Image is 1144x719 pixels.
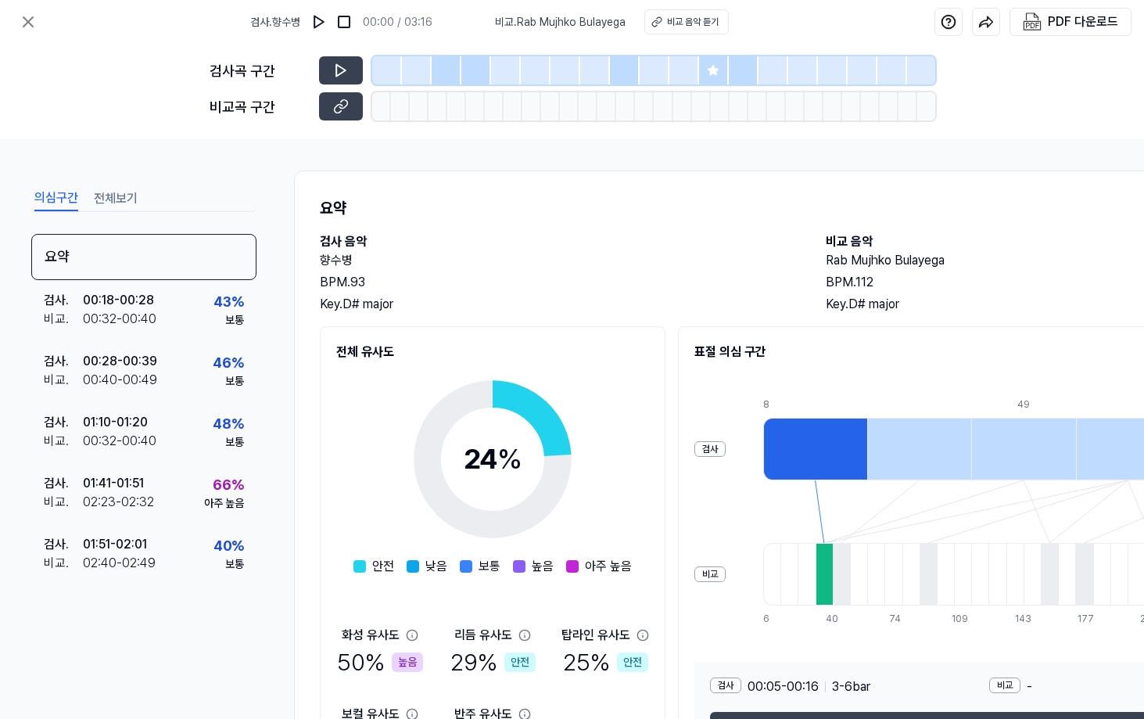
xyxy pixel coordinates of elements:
[694,566,726,582] div: 비교
[83,371,157,390] div: 00:40 - 00:49
[1015,612,1032,626] div: 143
[832,678,870,696] span: 3 - 6 bar
[763,397,867,412] div: 8
[225,312,244,329] div: 보통
[44,413,83,432] div: 검사 .
[450,645,536,680] div: 29 %
[342,626,400,645] div: 화성 유사도
[320,273,794,292] div: BPM. 93
[1017,397,1121,412] div: 49
[83,554,156,573] div: 02:40 - 02:49
[225,434,244,451] div: 보통
[210,96,310,117] div: 비교곡 구간
[83,493,154,512] div: 02:23 - 02:32
[34,186,78,211] button: 의심구간
[563,645,648,680] div: 25 %
[1020,9,1121,35] button: PDF 다운로드
[644,9,729,34] button: 비교 음악 듣기
[497,442,522,476] span: %
[83,310,156,329] div: 00:32 - 00:40
[952,612,969,626] div: 109
[44,474,83,493] div: 검사 .
[336,14,352,30] img: stop
[479,557,500,576] span: 보통
[204,495,244,512] div: 아주 높음
[94,186,138,211] button: 전체보기
[250,14,300,31] span: 검사 . 향수병
[44,310,83,329] div: 비교 .
[213,474,244,495] div: 66 %
[83,352,157,371] div: 00:28 - 00:39
[667,15,719,29] div: 비교 음악 듣기
[213,413,244,434] div: 48 %
[213,535,244,556] div: 40 %
[83,413,148,432] div: 01:10 - 01:20
[210,60,310,81] div: 검사곡 구간
[44,554,83,573] div: 비교 .
[320,232,794,251] h2: 검사 음악
[31,234,256,280] div: 요약
[44,371,83,390] div: 비교 .
[44,535,83,554] div: 검사 .
[889,612,906,626] div: 74
[83,535,147,554] div: 01:51 - 02:01
[710,678,741,693] div: 검사
[532,557,554,576] span: 높음
[44,291,83,310] div: 검사 .
[561,626,630,645] div: 탑라인 유사도
[83,291,154,310] div: 00:18 - 00:28
[225,373,244,390] div: 보통
[1023,13,1042,31] img: PDF Download
[941,14,956,30] img: help
[336,343,649,361] h2: 전체 유사도
[617,652,648,672] div: 안전
[585,557,632,576] span: 아주 높음
[495,14,626,31] span: 비교 . Rab Mujhko Bulayega
[83,432,156,451] div: 00:32 - 00:40
[763,612,780,626] div: 6
[213,291,244,312] div: 43 %
[320,295,794,314] div: Key. D# major
[372,557,394,576] span: 안전
[363,14,432,31] div: 00:00 / 03:16
[1078,612,1095,626] div: 177
[989,678,1020,693] div: 비교
[213,352,244,373] div: 46 %
[826,612,843,626] div: 40
[311,14,327,30] img: play
[392,652,423,672] div: 높음
[320,251,794,270] h2: 향수병
[83,474,144,493] div: 01:41 - 01:51
[44,352,83,371] div: 검사 .
[464,438,522,480] div: 24
[504,652,536,672] div: 안전
[748,678,819,696] span: 00:05 - 00:16
[44,432,83,451] div: 비교 .
[44,493,83,512] div: 비교 .
[978,14,994,30] img: share
[425,557,447,576] span: 낮음
[454,626,512,645] div: 리듬 유사도
[337,645,423,680] div: 50 %
[1048,12,1118,32] div: PDF 다운로드
[694,441,726,457] div: 검사
[225,556,244,573] div: 보통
